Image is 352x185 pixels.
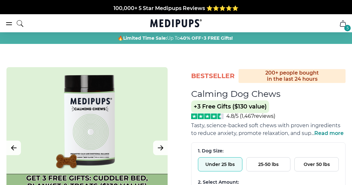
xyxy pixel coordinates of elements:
[311,130,344,136] span: ...
[118,35,233,41] span: 🔥 Up To +
[153,141,168,155] button: Next Image
[69,5,283,11] span: Made In The [GEOGRAPHIC_DATA] from domestic & globally sourced ingredients
[5,20,13,27] button: burger-menu
[294,157,339,171] button: Over 50 lbs
[198,157,242,171] button: Under 25 lbs
[191,122,340,128] span: Tasty, science-backed soft chews with proven ingredients
[191,88,280,99] h1: Calming Dog Chews
[150,18,202,29] a: Medipups
[191,130,311,136] span: to reduce anxiety, promote relaxation, and sup
[191,113,224,119] img: Stars - 4.8
[198,148,339,154] div: 1. Dog Size:
[344,25,351,31] div: 5
[246,157,291,171] button: 25-50 lbs
[191,72,235,80] span: BestSeller
[314,130,344,136] span: Read more
[239,69,346,83] div: 200+ people bought in the last 24 hours
[16,15,24,32] button: search
[6,141,21,155] button: Previous Image
[226,113,275,119] span: 4.8/5 ( 1,467 reviews)
[335,16,351,31] button: cart
[191,100,269,113] span: +3 Free Gifts ($130 value)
